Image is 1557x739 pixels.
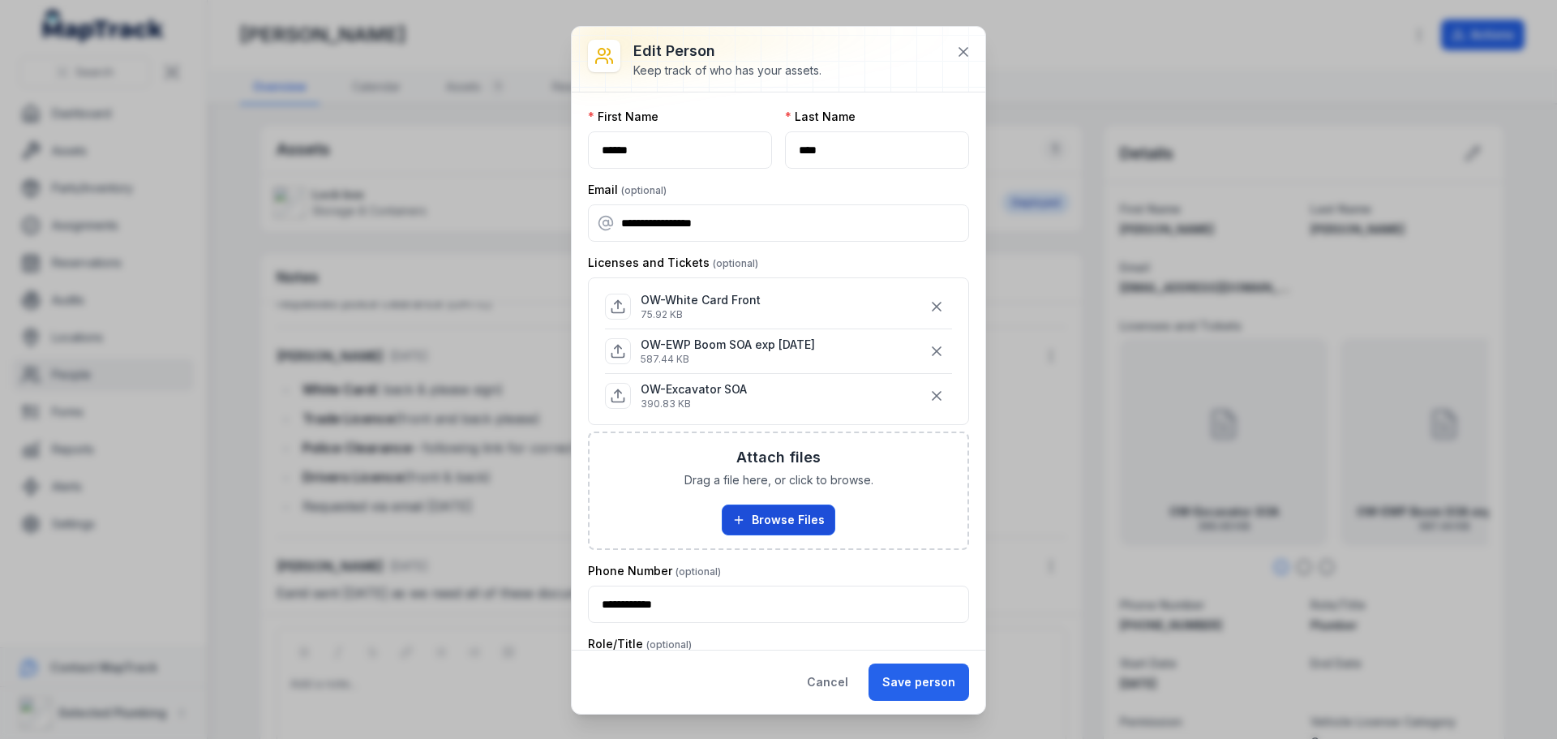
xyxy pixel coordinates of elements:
[588,563,721,579] label: Phone Number
[785,109,856,125] label: Last Name
[722,505,835,535] button: Browse Files
[641,353,815,366] p: 587.44 KB
[736,446,821,469] h3: Attach files
[588,636,692,652] label: Role/Title
[641,337,815,353] p: OW-EWP Boom SOA exp [DATE]
[869,664,969,701] button: Save person
[641,308,761,321] p: 75.92 KB
[641,292,761,308] p: OW-White Card Front
[684,472,873,488] span: Drag a file here, or click to browse.
[588,109,658,125] label: First Name
[588,182,667,198] label: Email
[641,381,747,397] p: OW-Excavator SOA
[588,255,758,271] label: Licenses and Tickets
[641,397,747,410] p: 390.83 KB
[633,40,821,62] h3: Edit person
[633,62,821,79] div: Keep track of who has your assets.
[793,664,862,701] button: Cancel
